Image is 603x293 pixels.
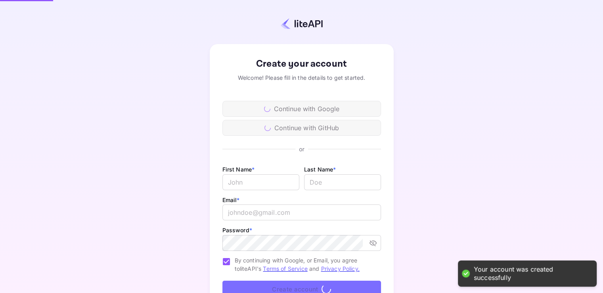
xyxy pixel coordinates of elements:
div: Create your account [222,57,381,71]
a: Terms of Service [263,265,307,272]
span: By continuing with Google, or Email, you agree to liteAPI's and [235,256,375,273]
input: John [222,174,299,190]
button: toggle password visibility [366,236,380,250]
div: Continue with GitHub [222,120,381,136]
input: Doe [304,174,381,190]
div: Welcome! Please fill in the details to get started. [222,73,381,82]
div: Continue with Google [222,101,381,117]
img: liteapi [281,18,323,29]
label: Password [222,227,252,233]
label: Email [222,197,240,203]
a: Privacy Policy. [321,265,360,272]
label: First Name [222,166,255,173]
div: Your account was created successfully [474,265,589,282]
label: Last Name [304,166,336,173]
input: johndoe@gmail.com [222,204,381,220]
